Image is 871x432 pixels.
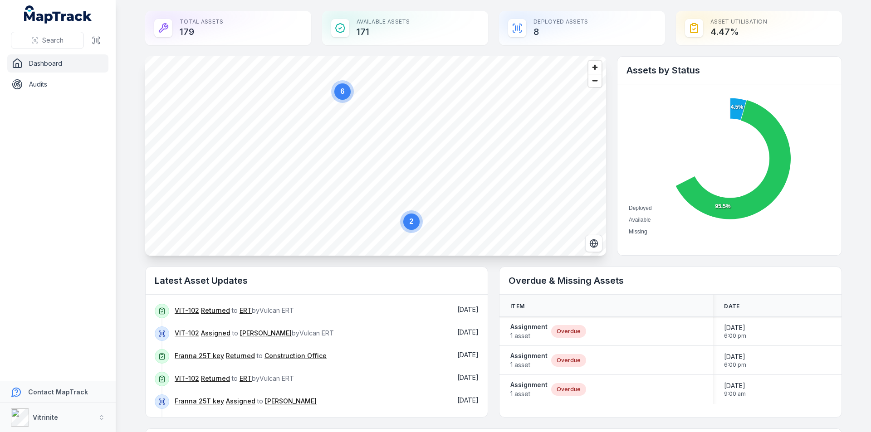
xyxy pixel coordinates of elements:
a: VIT-102 [175,306,199,315]
strong: Assignment [510,380,548,389]
span: 1 asset [510,360,548,369]
div: Overdue [551,383,586,396]
time: 14/07/2025, 9:00:00 am [724,381,746,398]
h2: Assets by Status [626,64,832,77]
a: MapTrack [24,5,92,24]
strong: Contact MapTrack [28,388,88,396]
a: Construction Office [264,351,327,360]
strong: Vitrinite [33,413,58,421]
strong: Assignment [510,351,548,360]
a: ERT [240,374,252,383]
span: to [175,352,327,359]
span: Missing [629,228,647,235]
span: [DATE] [724,352,746,361]
a: Returned [201,374,230,383]
a: Assignment1 asset [510,351,548,369]
text: 2 [410,218,414,225]
h2: Latest Asset Updates [155,274,479,287]
span: to [175,397,317,405]
span: [DATE] [724,381,746,390]
span: Available [629,217,651,223]
span: [DATE] [457,306,479,313]
button: Search [11,32,84,49]
time: 23/08/2025, 4:43:19 pm [457,328,479,336]
a: Returned [226,351,255,360]
span: Item [510,303,524,310]
canvas: Map [145,56,606,256]
span: [DATE] [457,374,479,381]
a: Assigned [201,329,230,338]
a: Assigned [226,397,255,406]
button: Zoom in [588,61,602,74]
div: Overdue [551,354,586,367]
a: VIT-102 [175,374,199,383]
span: 6:00 pm [724,361,746,369]
a: Assignment1 asset [510,380,548,398]
span: [DATE] [724,323,746,332]
a: Dashboard [7,54,108,73]
a: [PERSON_NAME] [240,329,292,338]
a: VIT-102 [175,329,199,338]
span: 1 asset [510,331,548,340]
time: 21/08/2025, 4:44:18 pm [457,351,479,359]
span: Search [42,36,64,45]
a: Audits [7,75,108,93]
text: 6 [341,87,345,95]
a: Franna 25T key [175,351,224,360]
span: to by Vulcan ERT [175,374,294,382]
a: Franna 25T key [175,397,224,406]
span: to by Vulcan ERT [175,306,294,314]
span: 9:00 am [724,390,746,398]
time: 23/08/2025, 4:43:42 pm [457,306,479,313]
span: Deployed [629,205,652,211]
a: Returned [201,306,230,315]
button: Zoom out [588,74,602,87]
span: 6:00 pm [724,332,746,340]
time: 09/07/2025, 6:00:00 pm [724,352,746,369]
span: to by Vulcan ERT [175,329,334,337]
span: Date [724,303,739,310]
time: 21/08/2025, 3:42:09 pm [457,374,479,381]
time: 09/07/2025, 6:00:00 pm [724,323,746,340]
span: [DATE] [457,351,479,359]
a: Assignment1 asset [510,322,548,340]
time: 21/08/2025, 8:58:20 am [457,396,479,404]
span: 1 asset [510,389,548,398]
span: [DATE] [457,396,479,404]
button: Switch to Satellite View [585,235,602,252]
a: ERT [240,306,252,315]
div: Overdue [551,325,586,338]
h2: Overdue & Missing Assets [509,274,832,287]
a: [PERSON_NAME] [265,397,317,406]
span: [DATE] [457,328,479,336]
strong: Assignment [510,322,548,331]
